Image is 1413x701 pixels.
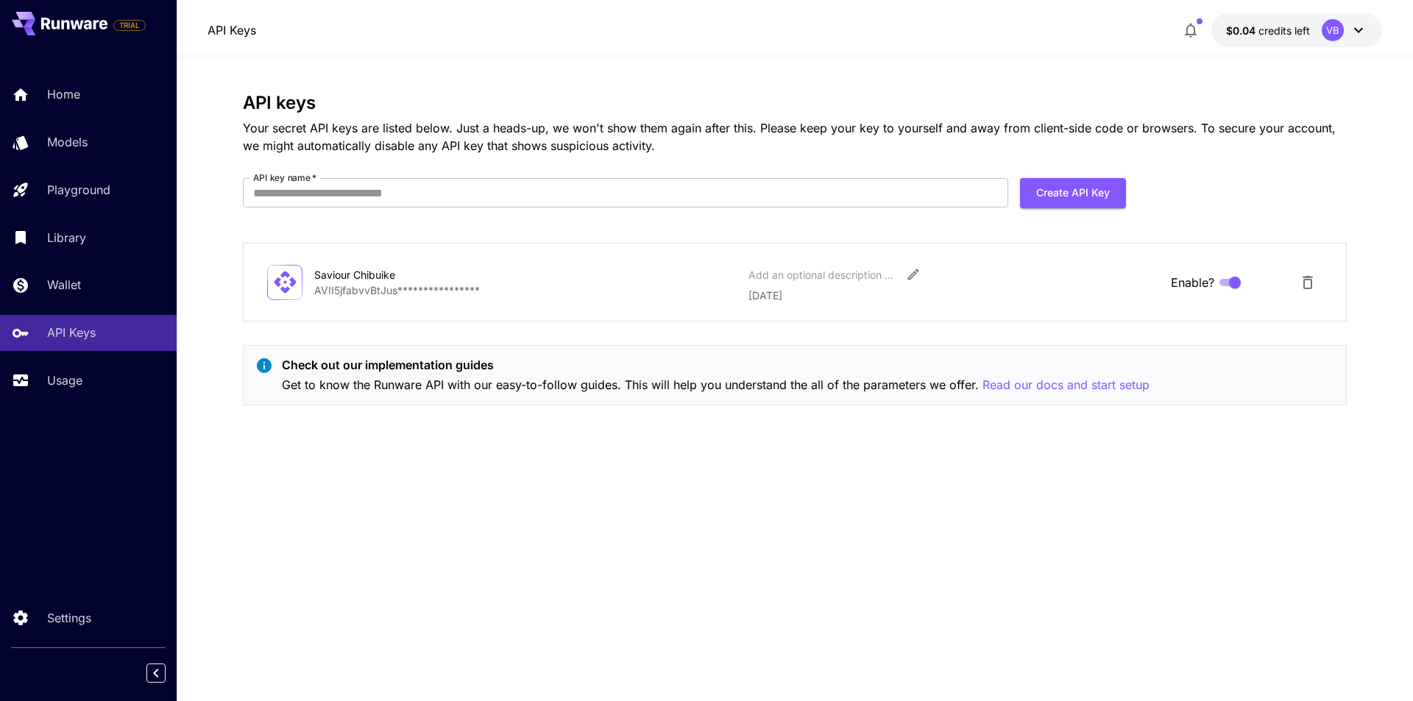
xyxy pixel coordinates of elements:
button: Edit [900,261,927,288]
span: TRIAL [114,20,145,31]
button: $0.037VB [1211,13,1382,47]
nav: breadcrumb [208,21,256,39]
div: Add an optional description or comment [748,267,896,282]
p: Models [47,133,88,151]
p: Usage [47,371,82,389]
div: VB [1322,19,1344,41]
a: API Keys [208,21,256,39]
label: API key name [253,171,316,184]
div: Collapse sidebar [157,660,177,686]
p: Home [47,85,80,103]
h3: API keys [243,93,1347,113]
p: Get to know the Runware API with our easy-to-follow guides. This will help you understand the all... [282,376,1150,394]
p: Wallet [47,276,81,293]
p: Library [47,229,86,246]
p: Settings [47,609,91,627]
p: API Keys [47,324,96,341]
span: credits left [1258,24,1310,37]
span: $0.04 [1226,24,1258,37]
div: Saviour Chibuike [314,267,461,282]
button: Collapse sidebar [146,663,166,683]
button: Delete API Key [1293,268,1322,297]
button: Create API Key [1020,178,1126,208]
span: Add your payment card to enable full platform functionality. [113,16,146,34]
button: Read our docs and start setup [982,376,1150,394]
p: Check out our implementation guides [282,356,1150,374]
p: Playground [47,181,110,199]
div: $0.037 [1226,23,1310,38]
p: Your secret API keys are listed below. Just a heads-up, we won't show them again after this. Plea... [243,119,1347,154]
p: [DATE] [748,288,1159,303]
span: Enable? [1171,274,1214,291]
